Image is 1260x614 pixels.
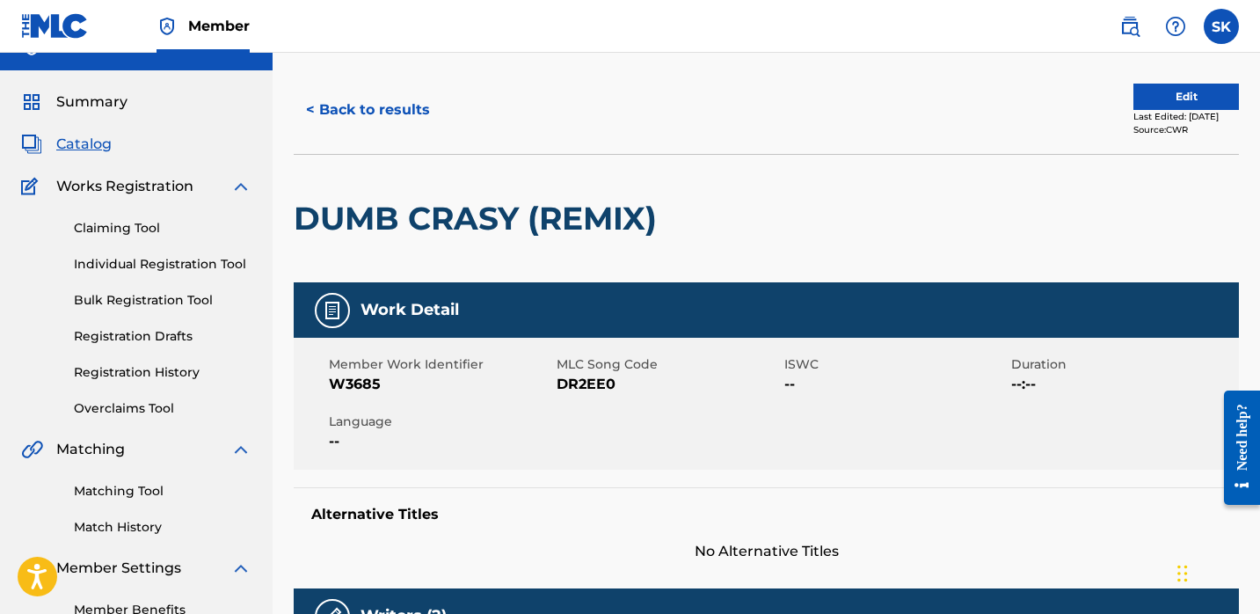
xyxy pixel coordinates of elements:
span: MLC Song Code [557,355,780,374]
h2: DUMB CRASY (REMIX) [294,199,666,238]
a: Overclaims Tool [74,399,251,418]
span: Member Work Identifier [329,355,552,374]
a: Public Search [1112,9,1147,44]
span: Member Settings [56,558,181,579]
img: Top Rightsholder [157,16,178,37]
h5: Alternative Titles [311,506,1221,523]
img: Member Settings [21,558,42,579]
img: help [1165,16,1186,37]
span: --:-- [1011,374,1235,395]
h5: Work Detail [361,300,459,320]
img: expand [230,176,251,197]
img: expand [230,439,251,460]
div: User Menu [1204,9,1239,44]
div: Drag [1177,547,1188,600]
a: Bulk Registration Tool [74,291,251,310]
img: MLC Logo [21,13,89,39]
img: Works Registration [21,176,44,197]
img: Matching [21,439,43,460]
div: Help [1158,9,1193,44]
span: -- [329,431,552,452]
a: Match History [74,518,251,537]
iframe: Chat Widget [1172,530,1260,614]
span: No Alternative Titles [294,541,1239,562]
span: W3685 [329,374,552,395]
a: CatalogCatalog [21,134,112,155]
a: SummarySummary [21,91,127,113]
span: Duration [1011,355,1235,374]
span: Language [329,413,552,431]
a: Claiming Tool [74,219,251,238]
span: Matching [56,439,125,460]
a: Registration Drafts [74,327,251,346]
div: Source: CWR [1133,123,1239,136]
span: -- [784,374,1008,395]
img: Work Detail [322,300,343,321]
span: DR2EE0 [557,374,780,395]
img: Summary [21,91,42,113]
span: Works Registration [56,176,193,197]
div: Last Edited: [DATE] [1133,110,1239,123]
button: < Back to results [294,88,442,132]
img: Catalog [21,134,42,155]
span: Summary [56,91,127,113]
a: Individual Registration Tool [74,255,251,274]
span: ISWC [784,355,1008,374]
span: Catalog [56,134,112,155]
img: search [1119,16,1140,37]
a: Matching Tool [74,482,251,501]
a: Registration History [74,363,251,382]
span: Member [188,16,250,36]
iframe: Resource Center [1211,377,1260,519]
img: expand [230,558,251,579]
button: Edit [1133,84,1239,110]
